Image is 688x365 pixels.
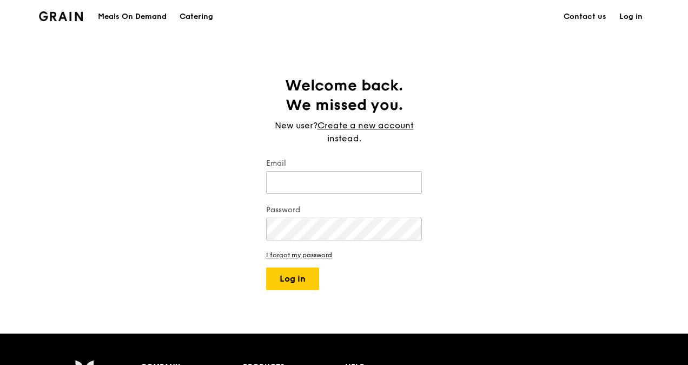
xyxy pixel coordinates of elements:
[173,1,220,33] a: Catering
[98,1,167,33] div: Meals On Demand
[327,133,361,144] span: instead.
[275,120,317,131] span: New user?
[266,205,422,216] label: Password
[180,1,213,33] div: Catering
[266,251,422,259] a: I forgot my password
[266,76,422,115] h1: Welcome back. We missed you.
[317,119,414,132] a: Create a new account
[91,1,173,33] a: Meals On Demand
[39,11,83,21] img: Grain
[613,1,649,33] a: Log in
[266,268,319,290] button: Log in
[266,158,422,169] label: Email
[557,1,613,33] a: Contact us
